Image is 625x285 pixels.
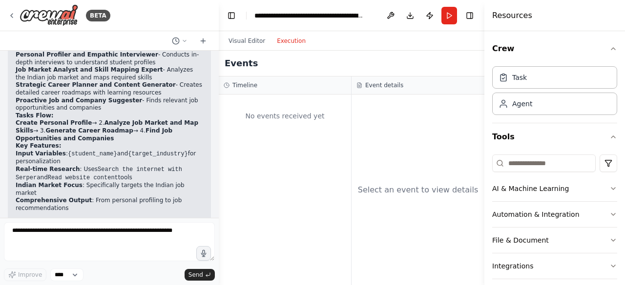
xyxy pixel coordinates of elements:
[225,57,258,70] h2: Events
[492,176,617,201] button: AI & Machine Learning
[16,150,203,166] li: : and for personalization
[223,35,271,47] button: Visual Editor
[492,253,617,279] button: Integrations
[86,10,110,21] div: BETA
[16,51,203,66] li: - Conducts in-depth interviews to understand student profiles
[195,35,211,47] button: Start a new chat
[492,35,617,62] button: Crew
[196,246,211,261] button: Click to speak your automation idea
[16,66,163,73] strong: Job Market Analyst and Skill Mapping Expert
[16,166,182,181] code: Search the internet with Serper
[16,182,203,197] li: : Specifically targets the Indian job market
[16,81,176,88] strong: Strategic Career Planner and Content Generator
[224,99,346,133] div: No events received yet
[463,9,477,22] button: Hide right sidebar
[16,112,54,119] strong: Tasks Flow:
[128,151,187,157] code: {target_industry}
[16,81,203,96] li: - Creates detailed career roadmaps with learning resources
[492,62,617,123] div: Crew
[16,127,172,142] strong: Find Job Opportunities and Companies
[16,166,203,182] li: : Uses and tools
[365,81,403,89] h3: Event details
[16,97,142,104] strong: Proactive Job and Company Suggester
[492,10,532,21] h4: Resources
[16,66,203,81] li: - Analyzes the Indian job market and maps required skills
[48,174,118,181] code: Read website content
[512,73,527,82] div: Task
[16,119,203,142] li: → 2. → 3. → 4.
[358,184,479,196] div: Select an event to view details
[271,35,312,47] button: Execution
[16,119,92,126] strong: Create Personal Profile
[18,271,42,279] span: Improve
[188,271,203,279] span: Send
[16,166,80,172] strong: Real-time Research
[254,11,364,20] nav: breadcrumb
[16,182,83,189] strong: Indian Market Focus
[16,51,158,58] strong: Personal Profiler and Empathic Interviewer
[20,4,78,26] img: Logo
[45,127,133,134] strong: Generate Career Roadmap
[16,197,92,204] strong: Comprehensive Output
[16,197,203,212] li: : From personal profiling to job recommendations
[68,151,117,157] code: {student_name}
[512,99,532,109] div: Agent
[492,202,617,227] button: Automation & Integration
[225,9,238,22] button: Hide left sidebar
[16,119,198,134] strong: Analyze Job Market and Map Skills
[16,150,66,157] strong: Input Variables
[16,97,203,112] li: - Finds relevant job opportunities and companies
[492,123,617,151] button: Tools
[168,35,191,47] button: Switch to previous chat
[16,142,61,149] strong: Key Features:
[232,81,257,89] h3: Timeline
[185,269,215,281] button: Send
[4,268,46,281] button: Improve
[492,228,617,253] button: File & Document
